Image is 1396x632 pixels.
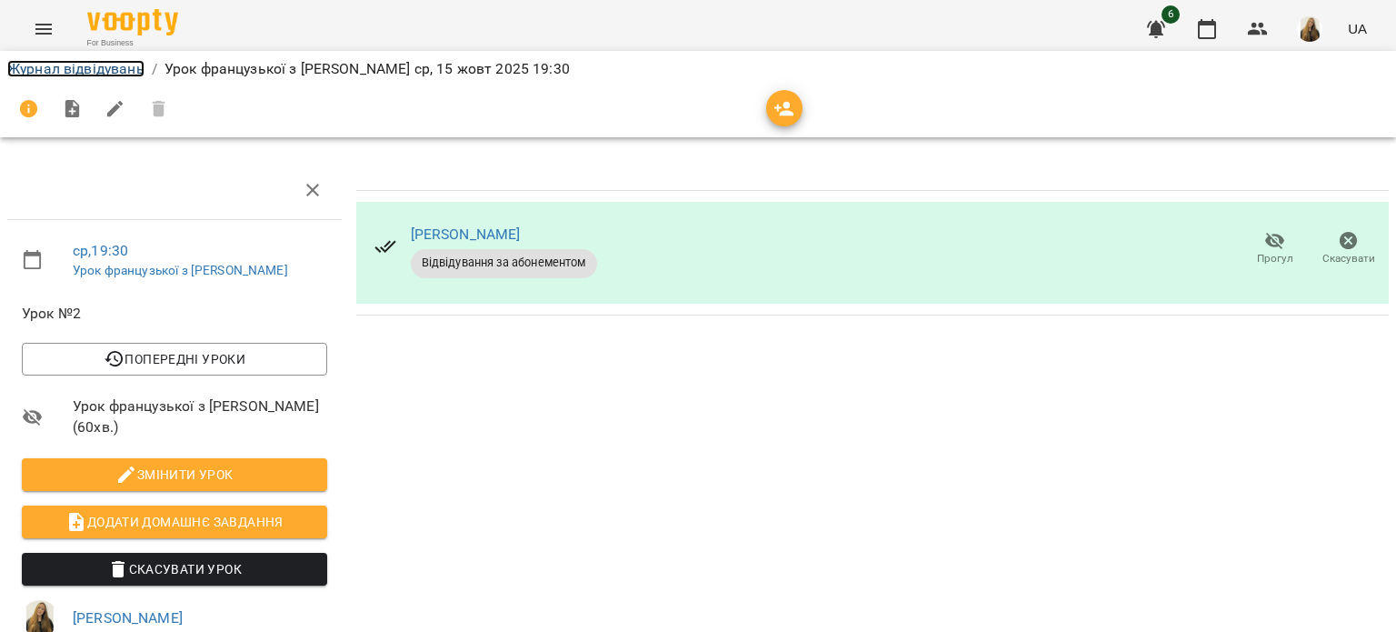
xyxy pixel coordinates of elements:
[1341,12,1374,45] button: UA
[411,226,521,243] a: [PERSON_NAME]
[22,7,65,51] button: Menu
[22,458,327,491] button: Змінити урок
[1162,5,1180,24] span: 6
[22,343,327,376] button: Попередні уроки
[7,58,1389,80] nav: breadcrumb
[36,348,313,370] span: Попередні уроки
[87,9,178,35] img: Voopty Logo
[411,255,597,271] span: Відвідування за абонементом
[36,464,313,486] span: Змінити урок
[1238,224,1311,275] button: Прогул
[1348,19,1367,38] span: UA
[22,553,327,586] button: Скасувати Урок
[152,58,157,80] li: /
[22,303,327,325] span: Урок №2
[73,242,128,259] a: ср , 19:30
[1322,251,1375,266] span: Скасувати
[73,609,183,627] a: [PERSON_NAME]
[1297,16,1322,42] img: e6d74434a37294e684abaaa8ba944af6.png
[73,263,288,277] a: Урок французької з [PERSON_NAME]
[36,511,313,533] span: Додати домашнє завдання
[22,506,327,538] button: Додати домашнє завдання
[36,558,313,580] span: Скасувати Урок
[7,60,145,77] a: Журнал відвідувань
[87,37,178,49] span: For Business
[1257,251,1293,266] span: Прогул
[73,396,327,438] span: Урок французької з [PERSON_NAME] ( 60 хв. )
[1311,224,1385,275] button: Скасувати
[165,58,570,80] p: Урок французької з [PERSON_NAME] ср, 15 жовт 2025 19:30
